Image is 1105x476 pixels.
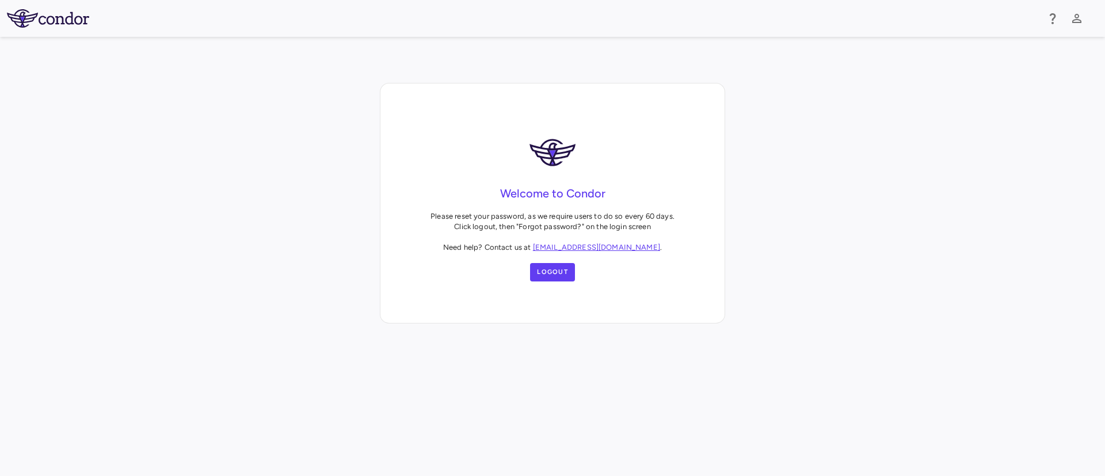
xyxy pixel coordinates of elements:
[430,211,675,253] p: Please reset your password, as we require users to do so every 60 days. Click logout, then "Forgo...
[533,243,660,252] a: [EMAIL_ADDRESS][DOMAIN_NAME]
[530,263,575,281] button: Logout
[7,9,89,28] img: logo-full-BYUhSk78.svg
[500,185,605,202] h4: Welcome to Condor
[529,130,576,176] img: logo-C5cNUOOx.svg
